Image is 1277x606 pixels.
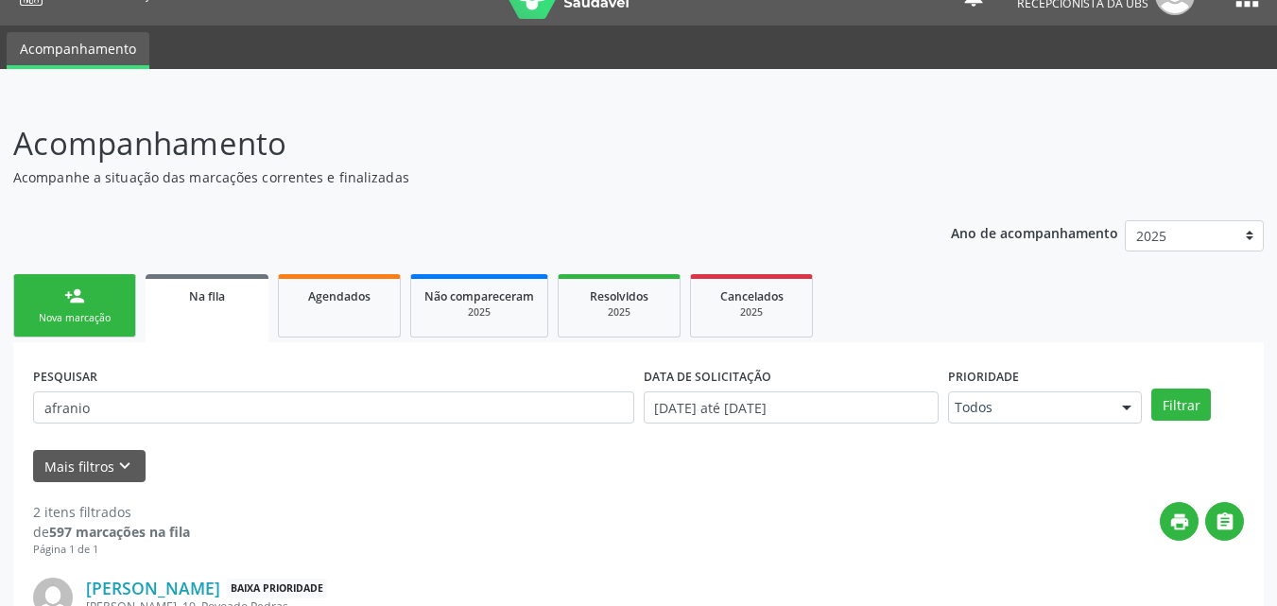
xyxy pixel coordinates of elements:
[955,398,1103,417] span: Todos
[590,288,648,304] span: Resolvidos
[704,305,799,320] div: 2025
[308,288,371,304] span: Agendados
[951,220,1118,244] p: Ano de acompanhamento
[644,362,771,391] label: DATA DE SOLICITAÇÃO
[114,456,135,476] i: keyboard_arrow_down
[33,362,97,391] label: PESQUISAR
[33,542,190,558] div: Página 1 de 1
[1151,389,1211,421] button: Filtrar
[424,305,534,320] div: 2025
[1205,502,1244,541] button: 
[64,286,85,306] div: person_add
[189,288,225,304] span: Na fila
[424,288,534,304] span: Não compareceram
[13,120,889,167] p: Acompanhamento
[572,305,666,320] div: 2025
[227,579,327,598] span: Baixa Prioridade
[1169,511,1190,532] i: print
[13,167,889,187] p: Acompanhe a situação das marcações correntes e finalizadas
[720,288,784,304] span: Cancelados
[1215,511,1235,532] i: 
[948,362,1019,391] label: Prioridade
[644,391,940,424] input: Selecione um intervalo
[86,578,220,598] a: [PERSON_NAME]
[33,502,190,522] div: 2 itens filtrados
[7,32,149,69] a: Acompanhamento
[33,522,190,542] div: de
[49,523,190,541] strong: 597 marcações na fila
[1160,502,1199,541] button: print
[27,311,122,325] div: Nova marcação
[33,391,634,424] input: Nome, CNS
[33,450,146,483] button: Mais filtroskeyboard_arrow_down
